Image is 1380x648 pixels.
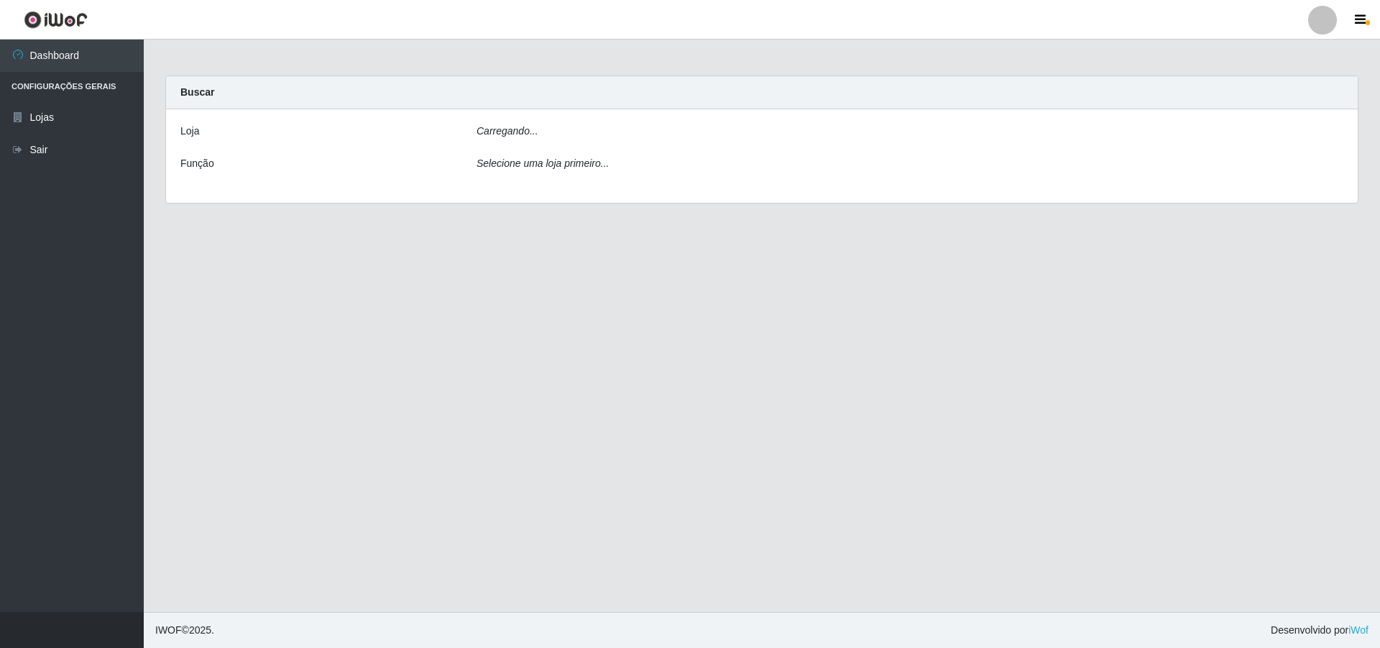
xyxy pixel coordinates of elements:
[477,125,538,137] i: Carregando...
[1271,623,1368,638] span: Desenvolvido por
[24,11,88,29] img: CoreUI Logo
[180,156,214,171] label: Função
[180,86,214,98] strong: Buscar
[180,124,199,139] label: Loja
[1348,624,1368,636] a: iWof
[155,623,214,638] span: © 2025 .
[477,158,609,169] i: Selecione uma loja primeiro...
[155,624,182,636] span: IWOF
